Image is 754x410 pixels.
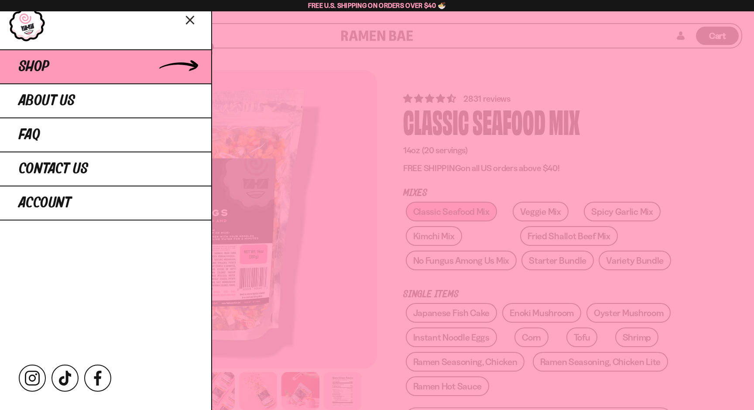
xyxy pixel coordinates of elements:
[308,1,446,10] span: Free U.S. Shipping on Orders over $40 🍜
[19,195,71,211] span: Account
[19,161,88,177] span: Contact Us
[19,127,40,143] span: FAQ
[19,93,75,109] span: About Us
[183,12,198,27] button: Close menu
[19,59,49,75] span: Shop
